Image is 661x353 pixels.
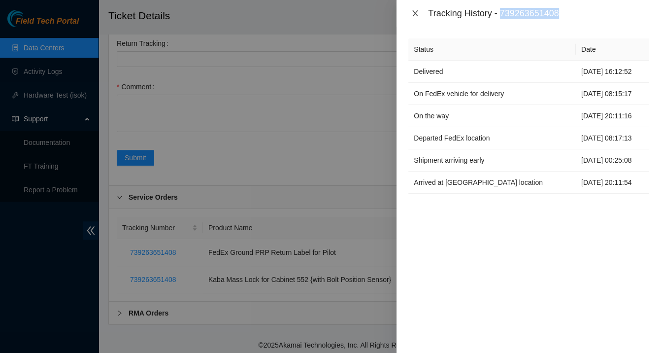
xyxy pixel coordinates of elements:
[576,38,649,61] th: Date
[411,9,419,17] span: close
[408,172,576,194] td: Arrived at [GEOGRAPHIC_DATA] location
[408,105,576,127] td: On the way
[576,172,649,194] td: [DATE] 20:11:54
[408,38,576,61] th: Status
[408,9,422,18] button: Close
[408,61,576,83] td: Delivered
[576,105,649,127] td: [DATE] 20:11:16
[408,127,576,149] td: Departed FedEx location
[576,61,649,83] td: [DATE] 16:12:52
[576,83,649,105] td: [DATE] 08:15:17
[408,149,576,172] td: Shipment arriving early
[408,83,576,105] td: On FedEx vehicle for delivery
[576,127,649,149] td: [DATE] 08:17:13
[576,149,649,172] td: [DATE] 00:25:08
[428,8,649,19] div: Tracking History - 739263651408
